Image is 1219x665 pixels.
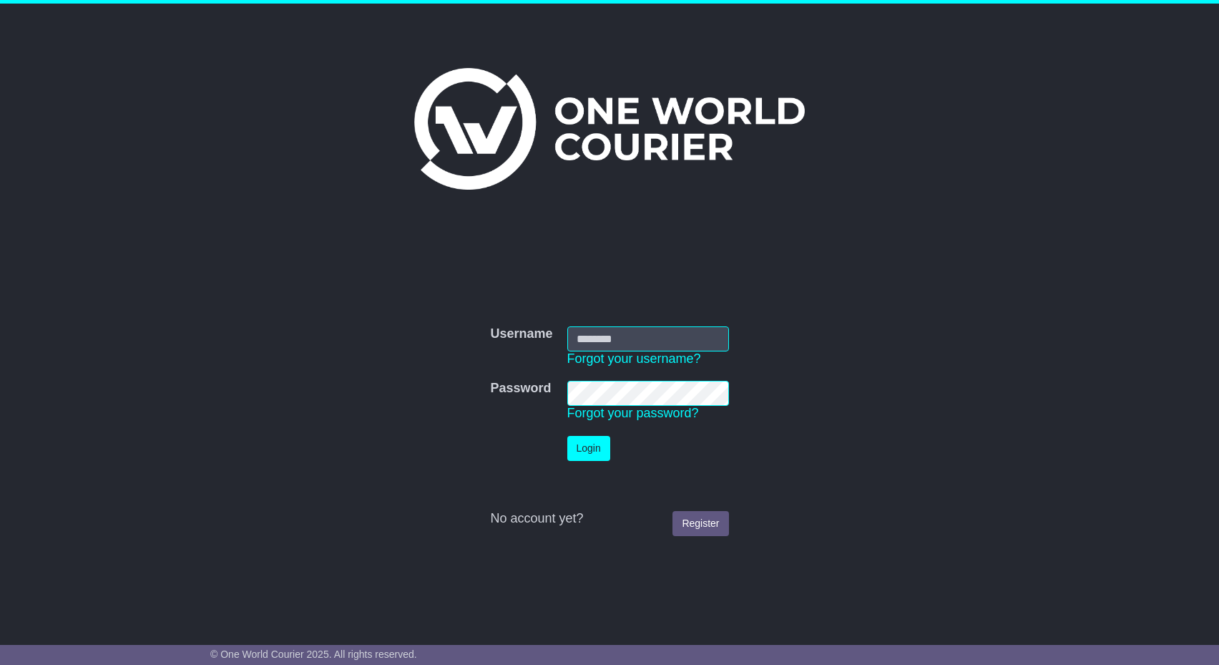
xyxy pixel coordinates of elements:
span: © One World Courier 2025. All rights reserved. [210,649,417,660]
label: Password [490,381,551,397]
a: Forgot your password? [567,406,699,420]
a: Forgot your username? [567,351,701,366]
a: Register [672,511,728,536]
label: Username [490,326,552,342]
button: Login [567,436,610,461]
div: No account yet? [490,511,728,527]
img: One World [414,68,805,190]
